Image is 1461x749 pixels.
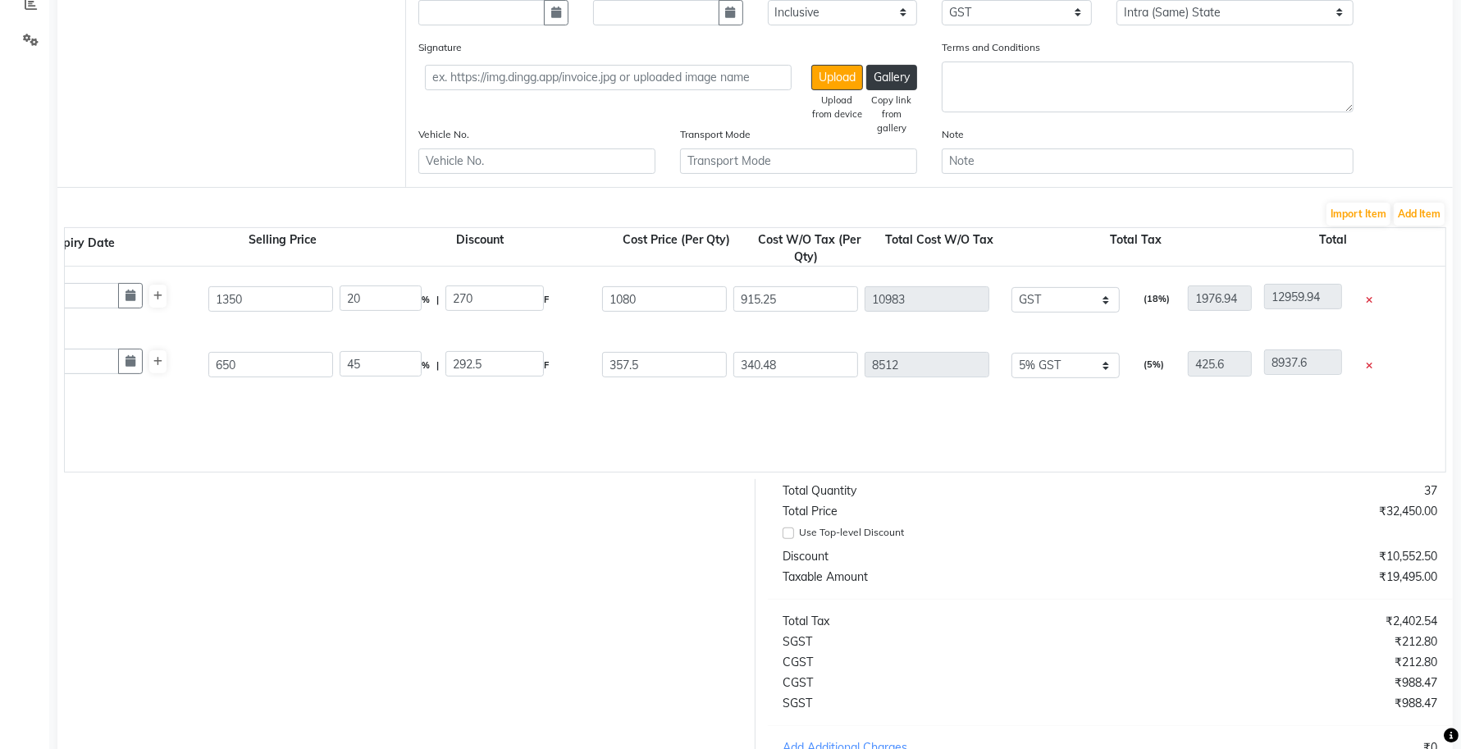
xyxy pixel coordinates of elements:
div: ₹212.80 [1110,633,1450,651]
div: ₹988.47 [1110,695,1450,712]
span: F [544,286,549,313]
div: Discount [771,548,1111,565]
input: Transport Mode [680,148,917,174]
label: Transport Mode [680,127,751,142]
input: Note [942,148,1354,174]
div: Total Price [771,503,1111,520]
div: Total Tax [771,613,1111,630]
div: ₹988.47 [1110,674,1450,692]
div: Upload from device [811,94,863,121]
div: CGST [771,674,1111,692]
div: Total [1267,231,1399,266]
input: Vehicle No. [418,148,655,174]
button: Import Item [1326,203,1390,226]
div: CGST [771,654,1111,671]
div: ₹10,552.50 [1110,548,1450,565]
div: ₹32,450.00 [1110,503,1450,520]
span: F [544,352,549,379]
div: Taxable Amount [771,569,1111,586]
div: 37 [1110,482,1450,500]
label: Vehicle No. [418,127,469,142]
input: ex. https://img.dingg.app/invoice.jpg or uploaded image name [425,65,792,90]
div: Copy link from gallery [866,94,917,135]
button: Upload [811,65,863,90]
span: Selling Price [246,229,321,250]
div: (5%) [1132,351,1176,378]
span: | [436,286,439,313]
div: Discount [349,231,611,266]
div: SGST [771,633,1111,651]
div: SGST [771,695,1111,712]
span: Cost W/O Tax (Per Qty) [756,229,861,267]
div: ₹19,495.00 [1110,569,1450,586]
span: % [422,352,430,379]
div: Total Tax [1005,231,1267,266]
div: Total Quantity [771,482,1111,500]
button: Gallery [866,65,917,90]
div: ₹212.80 [1110,654,1450,671]
label: Note [942,127,964,142]
div: ₹2,402.54 [1110,613,1450,630]
div: (18%) [1132,285,1176,313]
label: Signature [418,40,462,55]
div: Expiry Date [24,235,142,252]
span: | [436,352,439,379]
span: % [422,286,430,313]
div: Total Cost W/O Tax [874,231,1005,266]
span: Cost Price (Per Qty) [620,229,734,250]
label: Terms and Conditions [942,40,1040,55]
label: Use Top-level Discount [800,525,905,540]
button: Add Item [1394,203,1445,226]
